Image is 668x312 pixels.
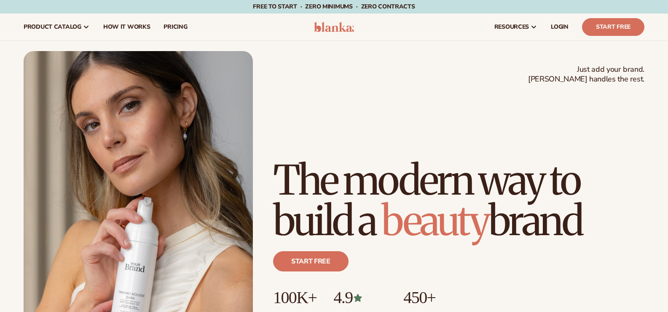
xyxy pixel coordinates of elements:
[381,195,488,246] span: beauty
[314,22,354,32] img: logo
[253,3,415,11] span: Free to start · ZERO minimums · ZERO contracts
[582,18,644,36] a: Start Free
[528,65,644,84] span: Just add your brand. [PERSON_NAME] handles the rest.
[103,24,150,30] span: How It Works
[97,14,157,41] a: How It Works
[488,14,544,41] a: resources
[494,24,529,30] span: resources
[273,288,317,307] p: 100K+
[544,14,575,41] a: LOGIN
[164,24,187,30] span: pricing
[273,251,349,271] a: Start free
[273,160,644,241] h1: The modern way to build a brand
[157,14,194,41] a: pricing
[403,288,467,307] p: 450+
[551,24,569,30] span: LOGIN
[24,24,81,30] span: product catalog
[333,288,386,307] p: 4.9
[17,14,97,41] a: product catalog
